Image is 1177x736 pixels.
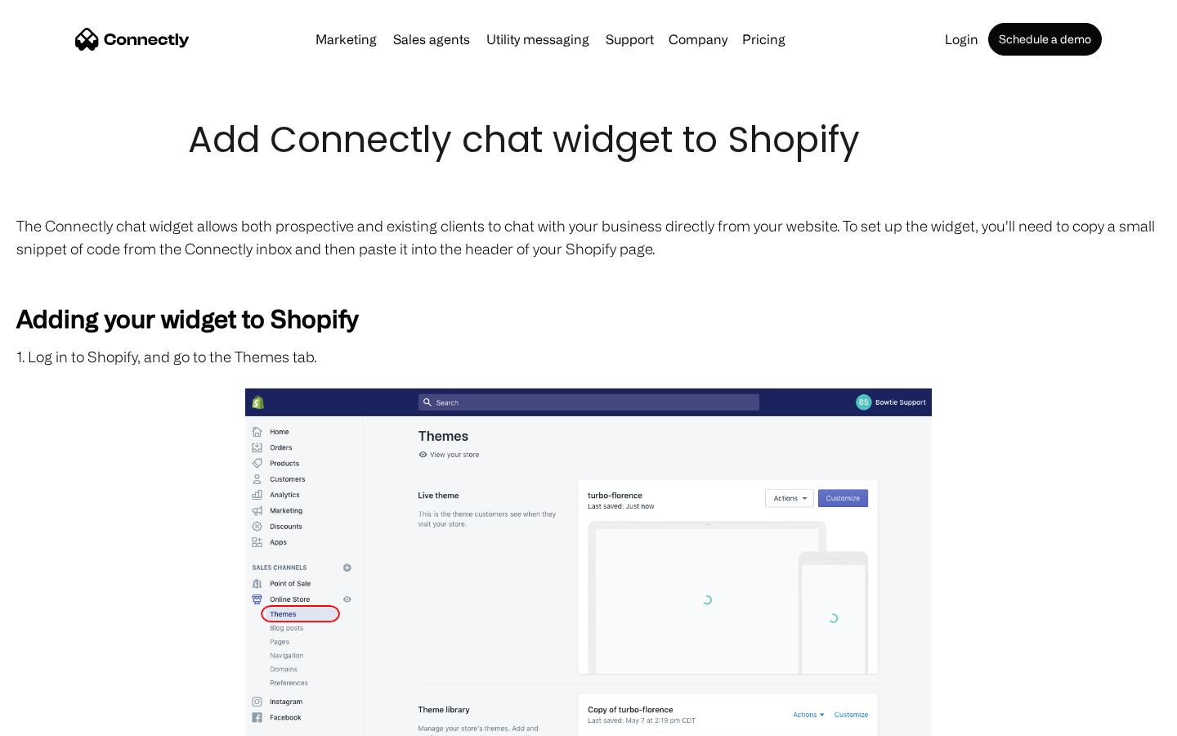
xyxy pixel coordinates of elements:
[16,345,1161,368] p: 1. Log in to Shopify, and go to the Themes tab.
[309,33,383,46] a: Marketing
[188,114,989,165] h1: Add Connectly chat widget to Shopify
[669,28,727,51] div: Company
[599,33,660,46] a: Support
[736,33,792,46] a: Pricing
[664,28,732,51] div: Company
[387,33,477,46] a: Sales agents
[16,304,358,332] strong: Adding your widget to Shopify
[75,27,190,52] a: home
[480,33,596,46] a: Utility messaging
[33,707,98,730] ul: Language list
[988,23,1102,56] a: Schedule a demo
[938,33,985,46] a: Login
[16,214,1161,260] p: The Connectly chat widget allows both prospective and existing clients to chat with your business...
[16,707,98,730] aside: Language selected: English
